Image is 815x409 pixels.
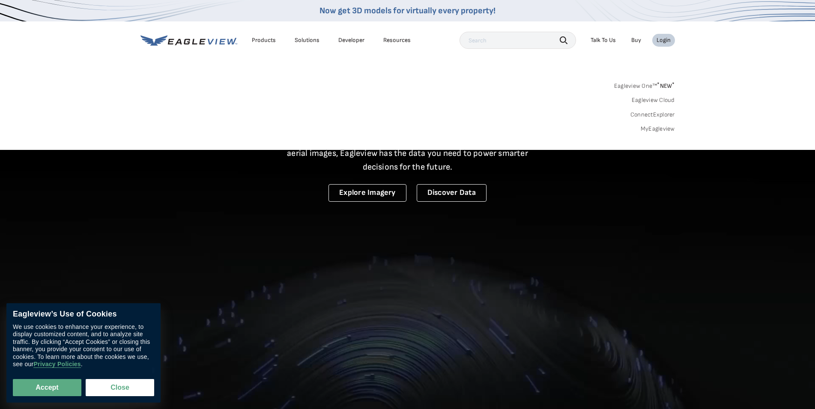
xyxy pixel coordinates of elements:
div: Login [657,36,671,44]
a: Eagleview One™*NEW* [614,80,675,90]
div: Talk To Us [591,36,616,44]
a: Eagleview Cloud [632,96,675,104]
div: Eagleview’s Use of Cookies [13,310,154,319]
a: Privacy Policies [33,361,81,368]
button: Close [86,379,154,396]
div: We use cookies to enhance your experience, to display customized content, and to analyze site tra... [13,323,154,368]
a: MyEagleview [641,125,675,133]
a: Now get 3D models for virtually every property! [319,6,496,16]
div: Products [252,36,276,44]
div: Solutions [295,36,319,44]
a: ConnectExplorer [630,111,675,119]
div: Resources [383,36,411,44]
span: NEW [657,82,675,90]
a: Buy [631,36,641,44]
input: Search [460,32,576,49]
button: Accept [13,379,81,396]
a: Developer [338,36,364,44]
p: A new era starts here. Built on more than 3.5 billion high-resolution aerial images, Eagleview ha... [277,133,539,174]
a: Explore Imagery [328,184,406,202]
a: Discover Data [417,184,487,202]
